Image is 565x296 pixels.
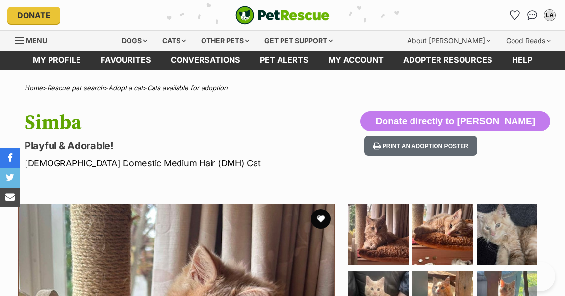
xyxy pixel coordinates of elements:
div: Other pets [194,31,256,51]
img: Photo of Simba [477,204,537,265]
a: Rescue pet search [47,84,104,92]
button: Donate directly to [PERSON_NAME] [360,111,550,131]
a: Home [25,84,43,92]
a: Favourites [507,7,522,23]
img: chat-41dd97257d64d25036548639549fe6c8038ab92f7586957e7f3b1b290dea8141.svg [527,10,538,20]
button: favourite [311,209,331,229]
a: Menu [15,31,54,49]
div: Dogs [115,31,154,51]
a: PetRescue [235,6,330,25]
a: Conversations [524,7,540,23]
a: Cats available for adoption [147,84,228,92]
div: Get pet support [257,31,339,51]
ul: Account quick links [507,7,558,23]
p: [DEMOGRAPHIC_DATA] Domestic Medium Hair (DMH) Cat [25,157,346,170]
div: Cats [155,31,193,51]
p: Playful & Adorable! [25,139,346,153]
span: Menu [26,36,47,45]
a: Help [502,51,542,70]
a: My account [318,51,393,70]
h1: Simba [25,111,346,134]
a: Donate [7,7,60,24]
button: Print an adoption poster [364,136,477,156]
img: logo-cat-932fe2b9b8326f06289b0f2fb663e598f794de774fb13d1741a6617ecf9a85b4.svg [235,6,330,25]
img: Photo of Simba [348,204,409,265]
a: Adopter resources [393,51,502,70]
a: Favourites [91,51,161,70]
img: Photo of Simba [412,204,473,265]
div: Good Reads [499,31,558,51]
a: Pet alerts [250,51,318,70]
a: conversations [161,51,250,70]
iframe: Help Scout Beacon - Open [504,262,555,291]
a: My profile [23,51,91,70]
div: About [PERSON_NAME] [400,31,497,51]
a: Adopt a cat [108,84,143,92]
button: My account [542,7,558,23]
div: LA [545,10,555,20]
